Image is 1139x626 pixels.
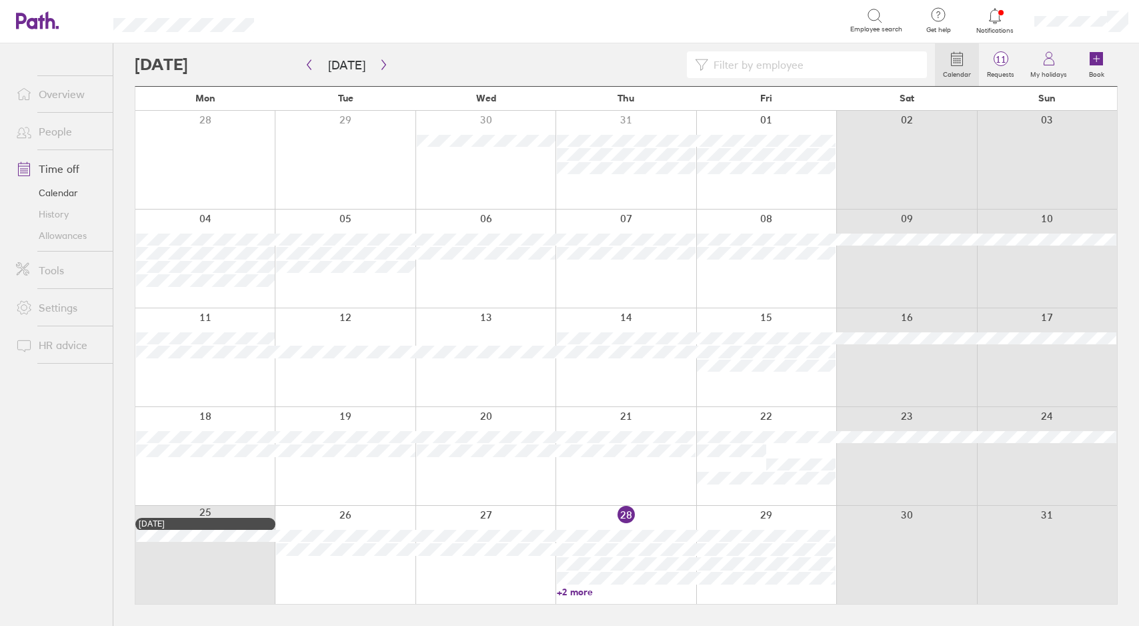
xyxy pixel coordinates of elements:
[979,67,1022,79] label: Requests
[5,182,113,204] a: Calendar
[708,52,919,77] input: Filter by employee
[557,586,696,598] a: +2 more
[5,294,113,321] a: Settings
[974,27,1017,35] span: Notifications
[5,332,113,358] a: HR advice
[979,43,1022,86] a: 11Requests
[1022,67,1075,79] label: My holidays
[5,225,113,246] a: Allowances
[1075,43,1118,86] a: Book
[618,93,634,103] span: Thu
[1038,93,1056,103] span: Sun
[1022,43,1075,86] a: My holidays
[1081,67,1112,79] label: Book
[935,67,979,79] label: Calendar
[5,155,113,182] a: Time off
[195,93,215,103] span: Mon
[974,7,1017,35] a: Notifications
[317,54,376,76] button: [DATE]
[5,81,113,107] a: Overview
[5,204,113,225] a: History
[290,14,324,26] div: Search
[5,118,113,145] a: People
[900,93,914,103] span: Sat
[935,43,979,86] a: Calendar
[850,25,902,33] span: Employee search
[338,93,353,103] span: Tue
[5,257,113,284] a: Tools
[139,519,272,529] div: [DATE]
[979,54,1022,65] span: 11
[760,93,772,103] span: Fri
[917,26,960,34] span: Get help
[476,93,496,103] span: Wed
